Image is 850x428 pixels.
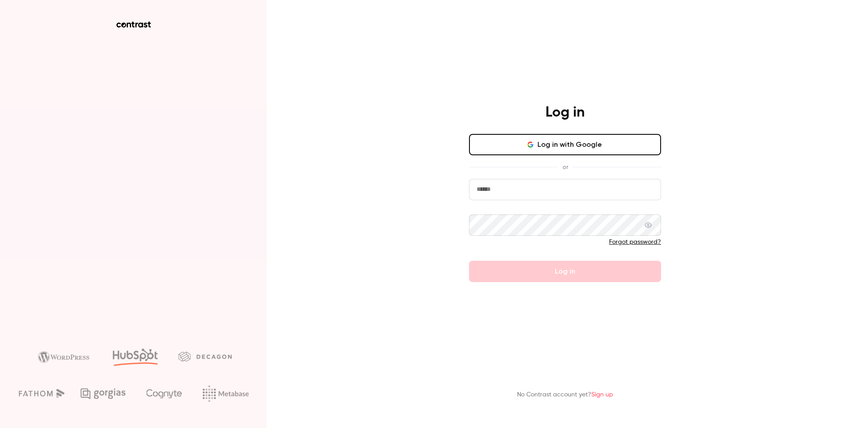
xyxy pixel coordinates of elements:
[558,162,573,172] span: or
[609,239,661,245] a: Forgot password?
[469,134,661,155] button: Log in with Google
[178,351,232,361] img: decagon
[517,390,613,400] p: No Contrast account yet?
[591,392,613,398] a: Sign up
[545,104,585,121] h4: Log in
